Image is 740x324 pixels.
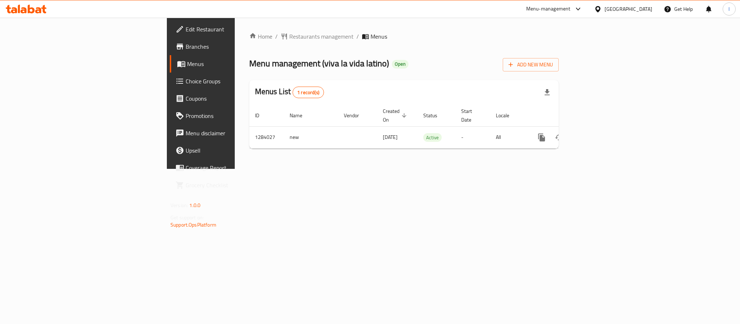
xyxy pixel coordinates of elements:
[186,94,285,103] span: Coupons
[170,73,290,90] a: Choice Groups
[509,60,553,69] span: Add New Menu
[186,25,285,34] span: Edit Restaurant
[186,111,285,120] span: Promotions
[186,129,285,137] span: Menu disclaimer
[423,111,447,120] span: Status
[550,129,568,146] button: Change Status
[170,90,290,107] a: Coupons
[170,159,290,176] a: Coverage Report
[170,21,290,38] a: Edit Restaurant
[290,111,312,120] span: Name
[383,107,409,124] span: Created On
[170,176,290,194] a: Grocery Checklist
[344,111,368,120] span: Vendor
[383,132,398,142] span: [DATE]
[293,87,324,98] div: Total records count
[533,129,550,146] button: more
[170,201,188,210] span: Version:
[281,32,354,41] a: Restaurants management
[538,84,556,101] div: Export file
[186,77,285,86] span: Choice Groups
[189,201,200,210] span: 1.0.0
[170,107,290,124] a: Promotions
[392,60,408,69] div: Open
[455,126,490,148] td: -
[490,126,527,148] td: All
[255,86,324,98] h2: Menus List
[170,220,216,229] a: Support.OpsPlatform
[423,133,442,142] div: Active
[170,55,290,73] a: Menus
[249,55,389,71] span: Menu management ( viva la vida latino )
[527,105,608,127] th: Actions
[526,5,571,13] div: Menu-management
[496,111,519,120] span: Locale
[249,32,559,41] nav: breadcrumb
[503,58,559,71] button: Add New Menu
[293,89,324,96] span: 1 record(s)
[255,111,269,120] span: ID
[170,213,204,222] span: Get support on:
[186,146,285,155] span: Upsell
[605,5,652,13] div: [GEOGRAPHIC_DATA]
[284,126,338,148] td: new
[170,142,290,159] a: Upsell
[728,5,730,13] span: I
[461,107,481,124] span: Start Date
[356,32,359,41] li: /
[289,32,354,41] span: Restaurants management
[170,124,290,142] a: Menu disclaimer
[187,60,285,68] span: Menus
[249,105,608,149] table: enhanced table
[392,61,408,67] span: Open
[186,163,285,172] span: Coverage Report
[186,42,285,51] span: Branches
[423,133,442,142] span: Active
[371,32,387,41] span: Menus
[170,38,290,55] a: Branches
[186,181,285,189] span: Grocery Checklist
